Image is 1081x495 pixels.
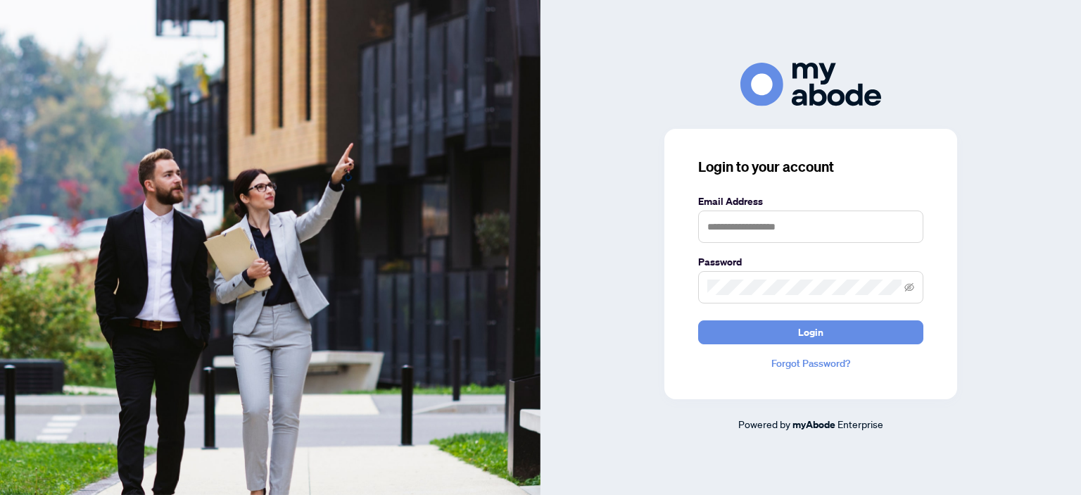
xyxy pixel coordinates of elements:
[738,418,790,430] span: Powered by
[698,356,923,371] a: Forgot Password?
[792,417,835,432] a: myAbode
[698,254,923,270] label: Password
[740,63,881,106] img: ma-logo
[904,282,914,292] span: eye-invisible
[698,194,923,209] label: Email Address
[698,157,923,177] h3: Login to your account
[798,321,823,344] span: Login
[837,418,883,430] span: Enterprise
[698,320,923,344] button: Login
